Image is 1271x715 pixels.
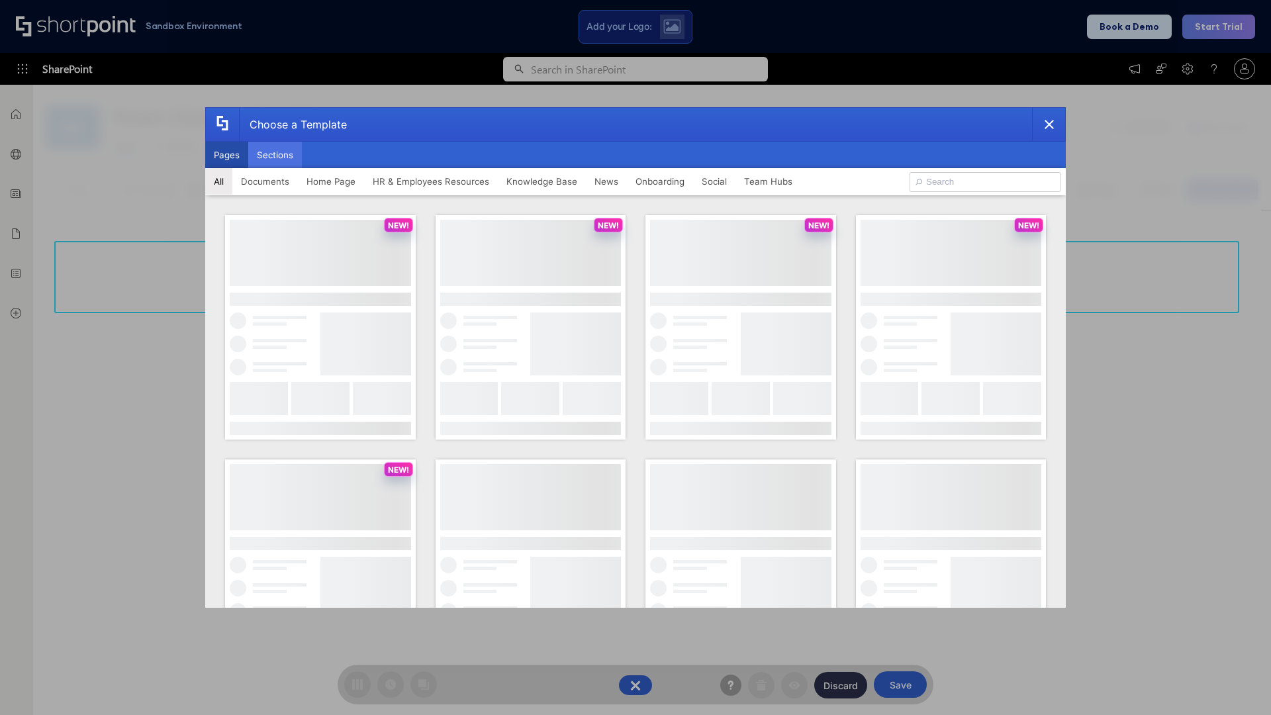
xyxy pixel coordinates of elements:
[205,168,232,195] button: All
[627,168,693,195] button: Onboarding
[808,220,829,230] p: NEW!
[364,168,498,195] button: HR & Employees Resources
[205,142,248,168] button: Pages
[232,168,298,195] button: Documents
[388,220,409,230] p: NEW!
[1018,220,1039,230] p: NEW!
[586,168,627,195] button: News
[910,172,1060,192] input: Search
[693,168,735,195] button: Social
[205,107,1066,608] div: template selector
[248,142,302,168] button: Sections
[498,168,586,195] button: Knowledge Base
[1205,651,1271,715] iframe: Chat Widget
[598,220,619,230] p: NEW!
[735,168,801,195] button: Team Hubs
[388,465,409,475] p: NEW!
[239,108,347,141] div: Choose a Template
[298,168,364,195] button: Home Page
